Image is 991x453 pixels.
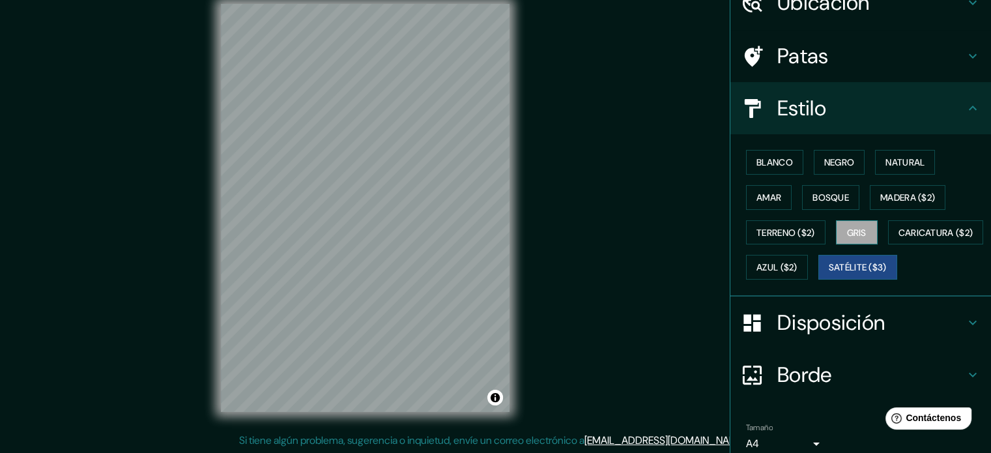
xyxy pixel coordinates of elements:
a: [EMAIL_ADDRESS][DOMAIN_NAME] [584,433,745,447]
font: Patas [777,42,829,70]
div: Disposición [730,297,991,349]
div: Estilo [730,82,991,134]
canvas: Mapa [221,4,510,412]
button: Bosque [802,185,859,210]
button: Terreno ($2) [746,220,826,245]
font: A4 [746,437,759,450]
button: Amar [746,185,792,210]
font: Madera ($2) [880,192,935,203]
button: Activar o desactivar atribución [487,390,503,405]
font: Natural [885,156,925,168]
iframe: Lanzador de widgets de ayuda [875,402,977,439]
font: Satélite ($3) [829,262,887,274]
font: Disposición [777,309,885,336]
font: Caricatura ($2) [898,227,973,239]
div: Patas [730,30,991,82]
button: Satélite ($3) [818,255,897,280]
font: Azul ($2) [756,262,797,274]
font: Gris [847,227,867,239]
font: Blanco [756,156,793,168]
font: Amar [756,192,781,203]
button: Gris [836,220,878,245]
button: Blanco [746,150,803,175]
button: Azul ($2) [746,255,808,280]
button: Caricatura ($2) [888,220,984,245]
font: Si tiene algún problema, sugerencia o inquietud, envíe un correo electrónico a [239,433,584,447]
font: Negro [824,156,855,168]
button: Madera ($2) [870,185,945,210]
button: Negro [814,150,865,175]
button: Natural [875,150,935,175]
div: Borde [730,349,991,401]
font: Terreno ($2) [756,227,815,239]
font: Bosque [812,192,849,203]
font: Estilo [777,95,826,122]
font: Tamaño [746,422,773,433]
font: Borde [777,361,832,388]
